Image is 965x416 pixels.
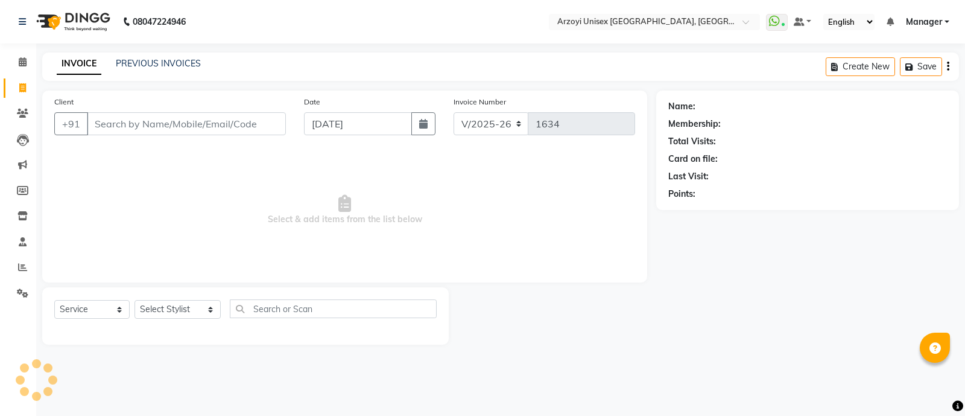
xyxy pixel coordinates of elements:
[304,97,320,107] label: Date
[54,112,88,135] button: +91
[668,188,695,200] div: Points:
[133,5,186,39] b: 08047224946
[57,53,101,75] a: INVOICE
[54,97,74,107] label: Client
[668,153,718,165] div: Card on file:
[906,16,942,28] span: Manager
[230,299,437,318] input: Search or Scan
[454,97,506,107] label: Invoice Number
[826,57,895,76] button: Create New
[668,100,695,113] div: Name:
[900,57,942,76] button: Save
[668,118,721,130] div: Membership:
[668,170,709,183] div: Last Visit:
[87,112,286,135] input: Search by Name/Mobile/Email/Code
[668,135,716,148] div: Total Visits:
[54,150,635,270] span: Select & add items from the list below
[116,58,201,69] a: PREVIOUS INVOICES
[31,5,113,39] img: logo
